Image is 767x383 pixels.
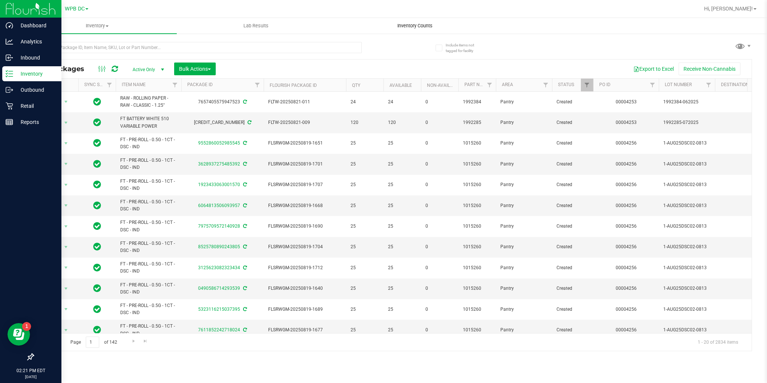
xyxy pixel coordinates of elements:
[557,326,589,334] span: Created
[665,82,692,87] a: Lot Number
[39,65,92,73] span: All Packages
[500,243,548,250] span: Pantry
[242,203,247,208] span: Sync from Compliance System
[616,99,637,104] a: 00004253
[268,306,342,313] span: FLSRWGM-20250819-1689
[646,79,659,91] a: Filter
[13,37,58,46] p: Analytics
[427,83,460,88] a: Non-Available
[33,42,362,53] input: Search Package ID, Item Name, SKU, Lot or Part Number...
[140,337,151,347] a: Go to the last page
[61,138,71,149] span: select
[93,97,101,107] span: In Sync
[663,119,710,126] span: 1992285-072025
[616,244,637,249] a: 00004256
[198,203,240,208] a: 6064813506093957
[388,119,416,126] span: 120
[120,219,177,233] span: FT - PRE-ROLL - 0.5G - 1CT - DSC - IND
[500,223,548,230] span: Pantry
[616,327,637,332] a: 00004256
[388,326,416,334] span: 25
[187,82,213,87] a: Package ID
[198,182,240,187] a: 1923433063001570
[463,98,491,106] span: 1992384
[663,161,710,168] span: 1-AUG25DSC02-0813
[93,200,101,211] span: In Sync
[616,286,637,291] a: 00004256
[502,82,513,87] a: Area
[557,119,589,126] span: Created
[180,119,265,126] div: [CREDIT_CARD_NUMBER]
[93,304,101,314] span: In Sync
[663,264,710,271] span: 1-AUG25DSC02-0813
[581,79,593,91] a: Filter
[198,161,240,167] a: 3628937275485392
[663,202,710,209] span: 1-AUG25DSC02-0813
[120,282,177,296] span: FT - PRE-ROLL - 0.5G - 1CT - DSC - IND
[61,118,71,128] span: select
[663,326,710,334] span: 1-AUG25DSC02-0813
[663,223,710,230] span: 1-AUG25DSC02-0813
[268,98,342,106] span: FLTW-20250821-011
[351,243,379,250] span: 25
[557,264,589,271] span: Created
[351,285,379,292] span: 25
[18,22,177,29] span: Inventory
[463,285,491,292] span: 1015260
[13,85,58,94] p: Outbound
[500,181,548,188] span: Pantry
[616,182,637,187] a: 00004256
[463,243,491,250] span: 1015260
[120,178,177,192] span: FT - PRE-ROLL - 0.5G - 1CT - DSC - IND
[61,283,71,294] span: select
[663,306,710,313] span: 1-AUG25DSC02-0813
[242,224,247,229] span: Sync from Compliance System
[6,54,13,61] inline-svg: Inbound
[93,262,101,273] span: In Sync
[268,202,342,209] span: FLSRWGM-20250819-1668
[61,325,71,335] span: select
[425,264,454,271] span: 0
[557,285,589,292] span: Created
[61,200,71,211] span: select
[446,42,483,54] span: Include items not tagged for facility
[463,140,491,147] span: 1015260
[463,181,491,188] span: 1015260
[463,119,491,126] span: 1992285
[268,264,342,271] span: FLSRWGM-20250819-1712
[7,323,30,346] iframe: Resource center
[86,337,99,348] input: 1
[425,140,454,147] span: 0
[500,161,548,168] span: Pantry
[268,285,342,292] span: FLSRWGM-20250819-1640
[242,286,247,291] span: Sync from Compliance System
[93,283,101,294] span: In Sync
[93,159,101,169] span: In Sync
[61,262,71,273] span: select
[174,63,216,75] button: Bulk Actions
[463,326,491,334] span: 1015260
[558,82,574,87] a: Status
[616,265,637,270] a: 00004256
[13,101,58,110] p: Retail
[599,82,610,87] a: PO ID
[388,181,416,188] span: 25
[557,140,589,147] span: Created
[388,140,416,147] span: 25
[500,264,548,271] span: Pantry
[13,53,58,62] p: Inbound
[540,79,552,91] a: Filter
[425,243,454,250] span: 0
[500,98,548,106] span: Pantry
[120,136,177,151] span: FT - PRE-ROLL - 0.5G - 1CT - DSC - IND
[93,221,101,231] span: In Sync
[169,79,181,91] a: Filter
[388,98,416,106] span: 24
[351,119,379,126] span: 120
[120,261,177,275] span: FT - PRE-ROLL - 0.5G - 1CT - DSC - IND
[351,223,379,230] span: 25
[242,307,247,312] span: Sync from Compliance System
[463,161,491,168] span: 1015260
[180,98,265,106] div: 7657405575947523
